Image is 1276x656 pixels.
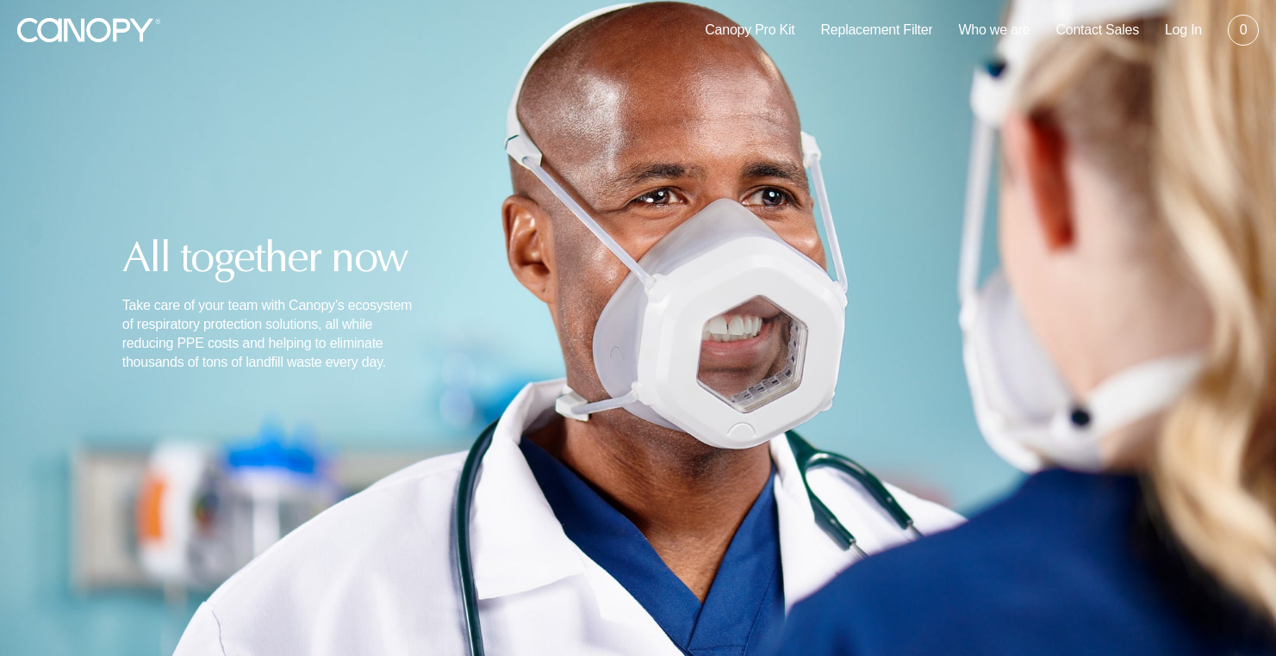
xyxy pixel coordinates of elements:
a: Canopy Pro Kit [705,21,794,40]
span: 0 [1240,21,1248,40]
a: 0 [1228,15,1259,46]
h1: All together now [122,236,420,279]
a: Log In [1165,21,1202,40]
a: Contact Sales [1055,21,1139,40]
p: Take care of your team with Canopy’s ecosystem of respiratory protection solutions, all while red... [122,296,420,372]
a: Replacement Filter [821,21,933,40]
a: Who we are [958,21,1030,40]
